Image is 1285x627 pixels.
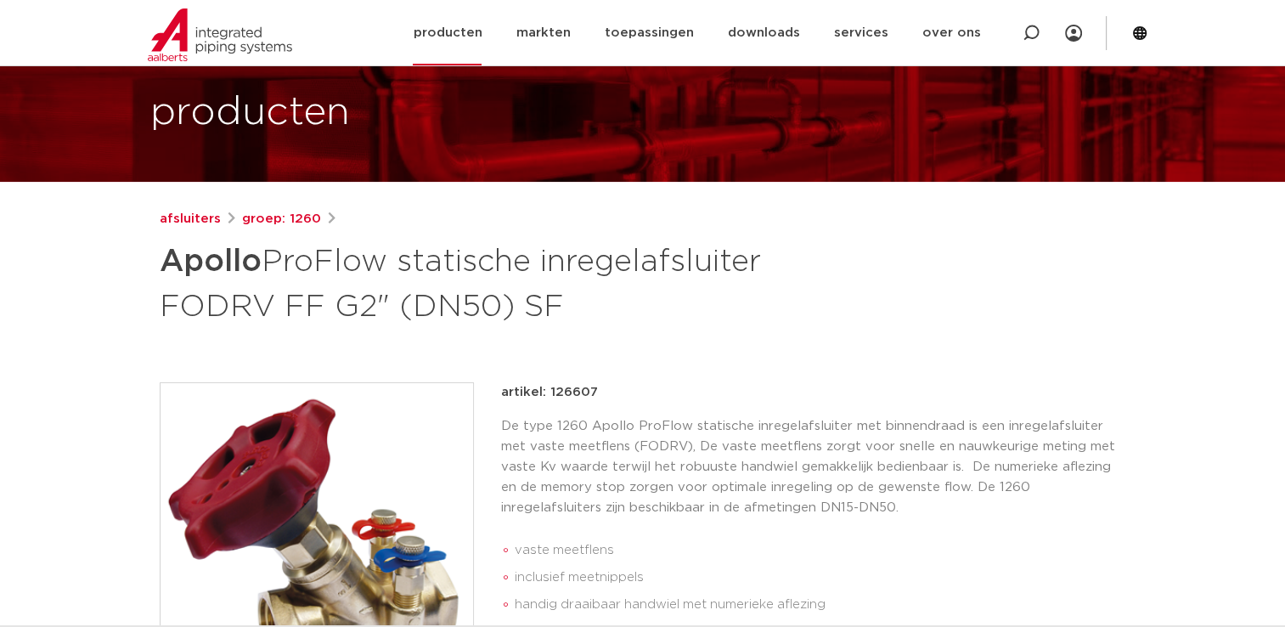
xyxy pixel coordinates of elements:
[242,209,321,229] a: groep: 1260
[501,416,1126,518] p: De type 1260 Apollo ProFlow statische inregelafsluiter met binnendraad is een inregelafsluiter me...
[160,236,797,328] h1: ProFlow statische inregelafsluiter FODRV FF G2" (DN50) SF
[150,86,350,140] h1: producten
[160,209,221,229] a: afsluiters
[501,382,598,403] p: artikel: 126607
[160,246,262,277] strong: Apollo
[515,537,1126,564] li: vaste meetflens
[515,591,1126,619] li: handig draaibaar handwiel met numerieke aflezing
[515,564,1126,591] li: inclusief meetnippels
